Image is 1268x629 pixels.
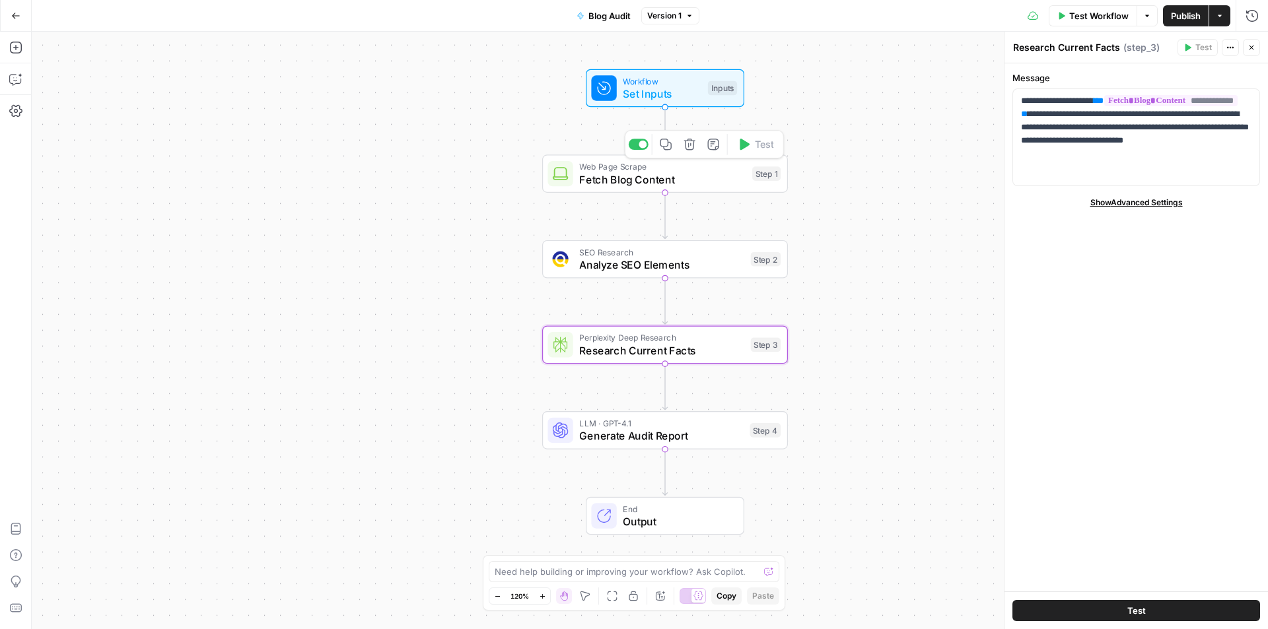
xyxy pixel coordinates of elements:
[731,134,780,154] button: Test
[752,590,774,602] span: Paste
[1049,5,1137,26] button: Test Workflow
[1012,71,1260,84] label: Message
[579,172,746,187] span: Fetch Blog Content
[1178,39,1218,56] button: Test
[755,137,774,152] span: Test
[579,417,743,430] span: LLM · GPT-4.1
[647,10,682,22] span: Version 1
[569,5,639,26] button: Blog Audit
[1013,41,1120,54] textarea: Research Current Facts
[579,428,743,444] span: Generate Audit Report
[1123,41,1160,54] span: ( step_3 )
[747,587,779,605] button: Paste
[579,160,746,173] span: Web Page Scrape
[1171,9,1201,22] span: Publish
[641,7,699,24] button: Version 1
[579,257,744,273] span: Analyze SEO Elements
[623,86,701,102] span: Set Inputs
[623,75,701,87] span: Workflow
[1195,42,1212,53] span: Test
[1127,604,1146,617] span: Test
[542,154,788,193] div: Web Page ScrapeFetch Blog ContentStep 1Test
[662,449,667,496] g: Edge from step_4 to end
[1090,197,1183,209] span: Show Advanced Settings
[511,591,529,601] span: 120%
[542,326,788,364] div: Perplexity Deep ResearchResearch Current FactsStep 3
[579,331,744,344] span: Perplexity Deep Research
[542,497,788,535] div: EndOutput
[662,364,667,410] g: Edge from step_3 to step_4
[1163,5,1209,26] button: Publish
[579,246,744,258] span: SEO Research
[1069,9,1129,22] span: Test Workflow
[750,423,781,438] div: Step 4
[751,252,781,267] div: Step 2
[752,166,781,181] div: Step 1
[588,9,631,22] span: Blog Audit
[711,587,742,605] button: Copy
[623,502,730,515] span: End
[542,411,788,449] div: LLM · GPT-4.1Generate Audit ReportStep 4
[1012,600,1260,621] button: Test
[662,279,667,325] g: Edge from step_2 to step_3
[542,240,788,279] div: SEO ResearchAnalyze SEO ElementsStep 2
[717,590,736,602] span: Copy
[623,513,730,529] span: Output
[708,81,737,96] div: Inputs
[579,343,744,358] span: Research Current Facts
[542,69,788,108] div: WorkflowSet InputsInputs
[662,193,667,239] g: Edge from step_1 to step_2
[553,251,569,267] img: y3iv96nwgxbwrvt76z37ug4ox9nv
[751,338,781,352] div: Step 3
